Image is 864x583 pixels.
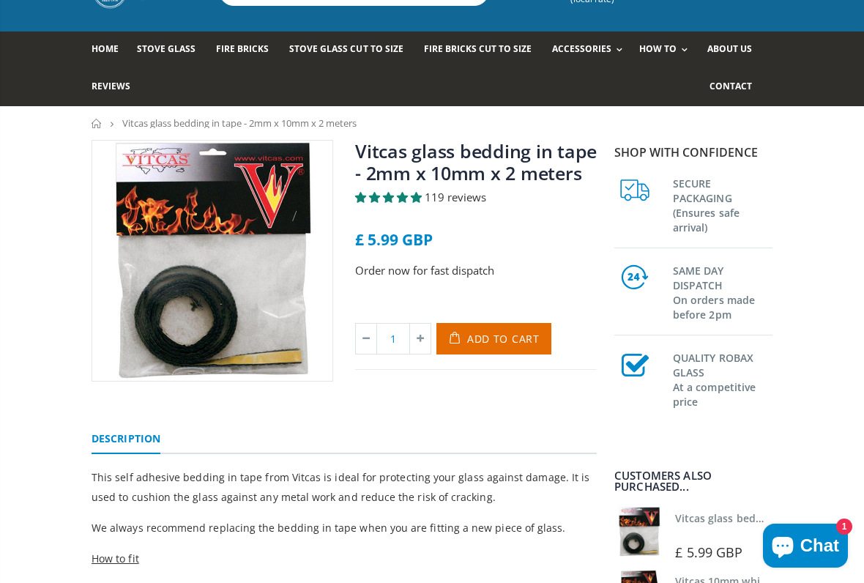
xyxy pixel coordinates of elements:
[355,262,597,279] p: Order now for fast dispatch
[614,470,772,492] div: Customers also purchased...
[707,31,763,69] a: About us
[137,31,206,69] a: Stove Glass
[467,332,540,346] span: Add to Cart
[552,31,630,69] a: Accessories
[355,190,425,204] span: 4.85 stars
[710,69,763,106] a: Contact
[92,119,103,128] a: Home
[355,138,597,185] a: Vitcas glass bedding in tape - 2mm x 10mm x 2 meters
[92,552,139,565] span: How to fit
[122,116,357,130] span: Vitcas glass bedding in tape - 2mm x 10mm x 2 meters
[216,42,269,55] span: Fire Bricks
[289,31,414,69] a: Stove Glass Cut To Size
[92,141,332,381] img: vitcas-stove-tape-self-adhesive-black_800x_crop_center.jpg
[673,348,772,409] h3: QUALITY ROBAX GLASS At a competitive price
[92,31,130,69] a: Home
[92,467,597,507] p: This self adhesive bedding in tape from Vitcas is ideal for protecting your glass against damage....
[436,323,551,354] button: Add to Cart
[424,42,532,55] span: Fire Bricks Cut To Size
[614,144,772,161] p: Shop with confidence
[707,42,752,55] span: About us
[92,518,597,538] p: We always recommend replacing the bedding in tape when you are fitting a new piece of glass.
[289,42,403,55] span: Stove Glass Cut To Size
[355,229,433,250] span: £ 5.99 GBP
[673,174,772,235] h3: SECURE PACKAGING (Ensures safe arrival)
[639,31,695,69] a: How To
[216,31,280,69] a: Fire Bricks
[710,80,752,92] span: Contact
[92,80,130,92] span: Reviews
[92,69,141,106] a: Reviews
[92,425,160,454] a: Description
[759,524,852,571] inbox-online-store-chat: Shopify online store chat
[424,31,543,69] a: Fire Bricks Cut To Size
[614,507,664,557] img: Vitcas stove glass bedding in tape
[425,190,486,204] span: 119 reviews
[639,42,677,55] span: How To
[675,543,742,561] span: £ 5.99 GBP
[673,261,772,322] h3: SAME DAY DISPATCH On orders made before 2pm
[552,42,611,55] span: Accessories
[92,42,119,55] span: Home
[137,42,195,55] span: Stove Glass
